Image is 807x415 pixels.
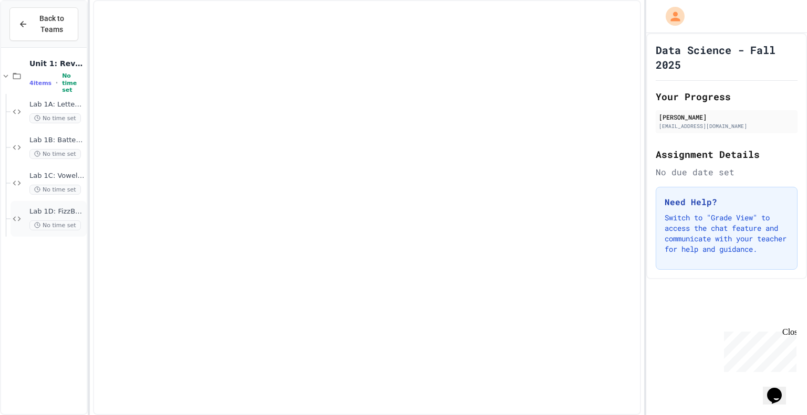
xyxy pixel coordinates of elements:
[4,4,73,67] div: Chat with us now!Close
[656,42,798,72] h1: Data Science - Fall 2025
[56,79,58,87] span: •
[720,327,796,372] iframe: chat widget
[29,172,85,180] span: Lab 1C: Vowel Count
[656,147,798,162] h2: Assignment Details
[29,80,51,87] span: 4 items
[62,72,84,93] span: No time set
[9,7,78,41] button: Back to Teams
[29,113,81,123] span: No time set
[29,207,85,216] span: Lab 1D: FizzBuzz
[665,196,789,208] h3: Need Help?
[29,149,81,159] span: No time set
[29,100,85,109] span: Lab 1A: Letter Grade
[29,185,81,195] span: No time set
[665,212,789,254] p: Switch to "Grade View" to access the chat feature and communicate with your teacher for help and ...
[29,136,85,145] span: Lab 1B: Batter Up!
[659,112,794,122] div: [PERSON_NAME]
[656,166,798,178] div: No due date set
[29,59,85,68] span: Unit 1: Review
[656,89,798,104] h2: Your Progress
[34,13,69,35] span: Back to Teams
[659,122,794,130] div: [EMAIL_ADDRESS][DOMAIN_NAME]
[655,4,687,28] div: My Account
[29,220,81,230] span: No time set
[763,373,796,405] iframe: chat widget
